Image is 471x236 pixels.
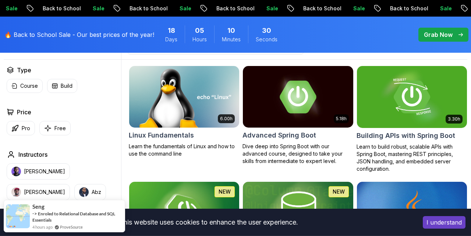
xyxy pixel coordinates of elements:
[357,66,467,128] img: Building APIs with Spring Boot card
[129,66,239,128] img: Linux Fundamentals card
[256,36,277,43] span: Seconds
[11,167,21,176] img: instructor img
[168,25,175,36] span: 18 Days
[17,66,31,74] h2: Type
[92,188,101,196] p: Abz
[17,108,31,117] h2: Price
[220,116,233,122] p: 6.00h
[6,204,30,228] img: provesource social proof notification image
[32,204,45,210] span: Seng
[7,163,70,180] button: instructor img[PERSON_NAME]
[32,224,53,230] span: 4 hours ago
[36,5,86,12] p: Back to School
[24,188,65,196] p: [PERSON_NAME]
[61,82,72,90] p: Build
[243,66,353,128] img: Advanced Spring Boot card
[32,211,37,216] span: ->
[195,25,204,36] span: 5 Hours
[7,184,70,200] button: instructor img[PERSON_NAME]
[357,66,467,173] a: Building APIs with Spring Boot card3.30hBuilding APIs with Spring BootLearn to build robust, scal...
[11,187,21,197] img: instructor img
[39,121,71,135] button: Free
[260,5,283,12] p: Sale
[423,216,465,229] button: Accept cookies
[222,36,241,43] span: Minutes
[192,36,207,43] span: Hours
[333,188,345,195] p: NEW
[74,184,106,200] button: instructor imgAbz
[86,5,110,12] p: Sale
[24,168,65,175] p: [PERSON_NAME]
[347,5,370,12] p: Sale
[22,125,30,132] p: Pro
[165,36,177,43] span: Days
[219,188,231,195] p: NEW
[47,79,77,93] button: Build
[227,25,235,36] span: 10 Minutes
[18,150,47,159] h2: Instructors
[20,82,38,90] p: Course
[242,66,353,165] a: Advanced Spring Boot card5.18hAdvanced Spring BootDive deep into Spring Boot with our advanced co...
[123,5,173,12] p: Back to School
[129,143,240,157] p: Learn the fundamentals of Linux and how to use the command line
[6,214,412,230] div: This website uses cookies to enhance the user experience.
[129,130,194,140] h2: Linux Fundamentals
[297,5,347,12] p: Back to School
[60,224,83,230] a: ProveSource
[242,130,316,140] h2: Advanced Spring Boot
[7,79,43,93] button: Course
[242,143,353,165] p: Dive deep into Spring Boot with our advanced course, designed to take your skills from intermedia...
[7,121,35,135] button: Pro
[262,25,271,36] span: 30 Seconds
[336,116,347,122] p: 5.18h
[433,5,457,12] p: Sale
[424,30,453,39] p: Grab Now
[79,187,89,197] img: instructor img
[383,5,433,12] p: Back to School
[32,211,115,223] a: Enroled to Relational Database and SQL Essentials
[4,30,154,39] p: 🔥 Back to School Sale - Our best prices of the year!
[54,125,66,132] p: Free
[210,5,260,12] p: Back to School
[173,5,196,12] p: Sale
[129,66,240,157] a: Linux Fundamentals card6.00hLinux FundamentalsLearn the fundamentals of Linux and how to use the ...
[448,116,460,122] p: 3.30h
[357,143,467,173] p: Learn to build robust, scalable APIs with Spring Boot, mastering REST principles, JSON handling, ...
[357,131,455,141] h2: Building APIs with Spring Boot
